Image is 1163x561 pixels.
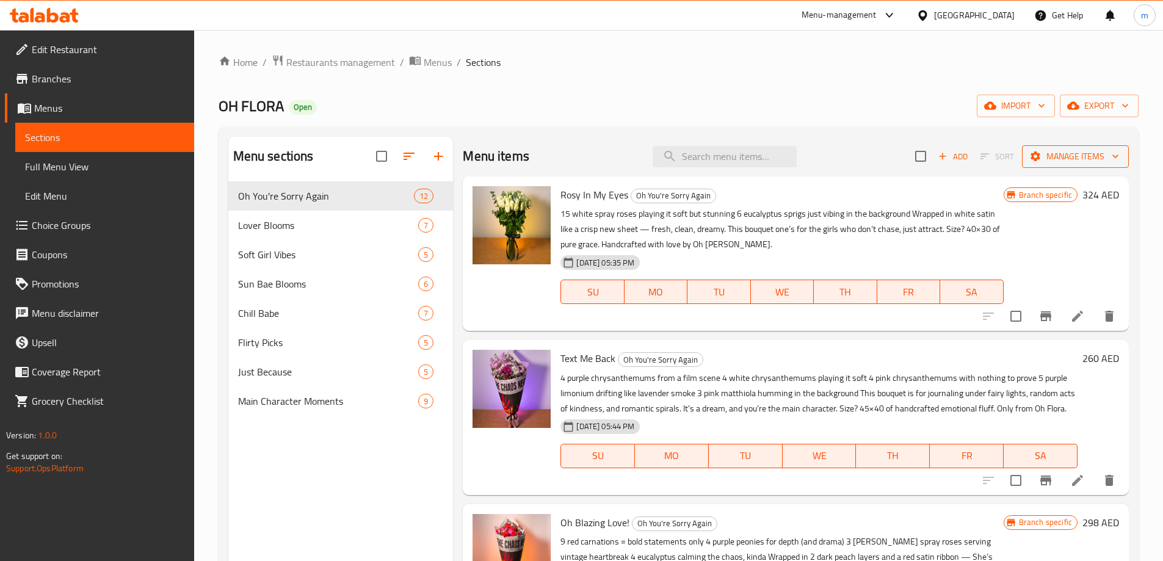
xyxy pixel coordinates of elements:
span: Promotions [32,277,184,291]
span: Sun Bae Blooms [238,277,419,291]
a: Coverage Report [5,357,194,386]
span: Select section first [973,147,1022,166]
button: export [1060,95,1139,117]
span: 9 [419,396,433,407]
div: Lover Blooms7 [228,211,454,240]
h6: 260 AED [1082,350,1119,367]
span: Oh You're Sorry Again [238,189,415,203]
button: delete [1095,302,1124,331]
a: Sections [15,123,194,152]
div: items [414,189,433,203]
button: SU [560,444,635,468]
span: WE [788,447,852,465]
span: TU [692,283,746,301]
span: Grocery Checklist [32,394,184,408]
span: Manage items [1032,149,1119,164]
button: TH [856,444,930,468]
div: Sun Bae Blooms6 [228,269,454,299]
a: Menus [409,54,452,70]
span: export [1070,98,1129,114]
span: import [987,98,1045,114]
span: Text Me Back [560,349,615,367]
div: items [418,335,433,350]
a: Support.OpsPlatform [6,460,84,476]
div: items [418,364,433,379]
div: Open [289,100,317,115]
a: Full Menu View [15,152,194,181]
span: Add item [933,147,973,166]
span: MO [640,447,704,465]
a: Branches [5,64,194,93]
span: SU [566,447,630,465]
span: Upsell [32,335,184,350]
p: 4 purple chrysanthemums from a film scene 4 white chrysanthemums playing it soft 4 pink chrysanth... [560,371,1078,416]
button: delete [1095,466,1124,495]
button: WE [751,280,814,304]
span: 1.0.0 [38,427,57,443]
span: Soft Girl Vibes [238,247,419,262]
a: Choice Groups [5,211,194,240]
span: TU [714,447,778,465]
span: 7 [419,220,433,231]
span: Sections [466,55,501,70]
a: Home [219,55,258,70]
div: items [418,394,433,408]
div: Soft Girl Vibes5 [228,240,454,269]
div: Main Character Moments [238,394,419,408]
span: Menu disclaimer [32,306,184,320]
span: [DATE] 05:35 PM [571,257,639,269]
h6: 298 AED [1082,514,1119,531]
a: Grocery Checklist [5,386,194,416]
div: Just Because5 [228,357,454,386]
span: 5 [419,337,433,349]
span: Coverage Report [32,364,184,379]
button: MO [625,280,688,304]
span: TH [819,283,872,301]
button: TU [687,280,751,304]
button: SA [940,280,1004,304]
span: Menus [34,101,184,115]
a: Restaurants management [272,54,395,70]
span: Restaurants management [286,55,395,70]
button: WE [783,444,857,468]
div: items [418,247,433,262]
button: TU [709,444,783,468]
div: items [418,277,433,291]
button: Manage items [1022,145,1129,168]
span: FR [882,283,936,301]
span: Full Menu View [25,159,184,174]
span: Coupons [32,247,184,262]
div: Menu-management [802,8,877,23]
span: 5 [419,249,433,261]
span: Lover Blooms [238,218,419,233]
span: Choice Groups [32,218,184,233]
span: Edit Menu [25,189,184,203]
span: Select to update [1003,468,1029,493]
span: Flirty Picks [238,335,419,350]
div: Main Character Moments9 [228,386,454,416]
div: Oh You're Sorry Again [618,352,703,367]
div: items [418,218,433,233]
span: Oh You're Sorry Again [618,353,703,367]
span: OH FLORA [219,92,284,120]
span: Just Because [238,364,419,379]
span: Sort sections [394,142,424,171]
span: Branches [32,71,184,86]
span: Add [937,150,969,164]
a: Coupons [5,240,194,269]
nav: breadcrumb [219,54,1139,70]
span: Select to update [1003,303,1029,329]
span: Branch specific [1014,189,1077,201]
div: Oh You're Sorry Again [632,516,717,531]
span: WE [756,283,810,301]
span: Open [289,102,317,112]
div: [GEOGRAPHIC_DATA] [934,9,1015,22]
button: import [977,95,1055,117]
h6: 324 AED [1082,186,1119,203]
a: Edit Menu [15,181,194,211]
span: 6 [419,278,433,290]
